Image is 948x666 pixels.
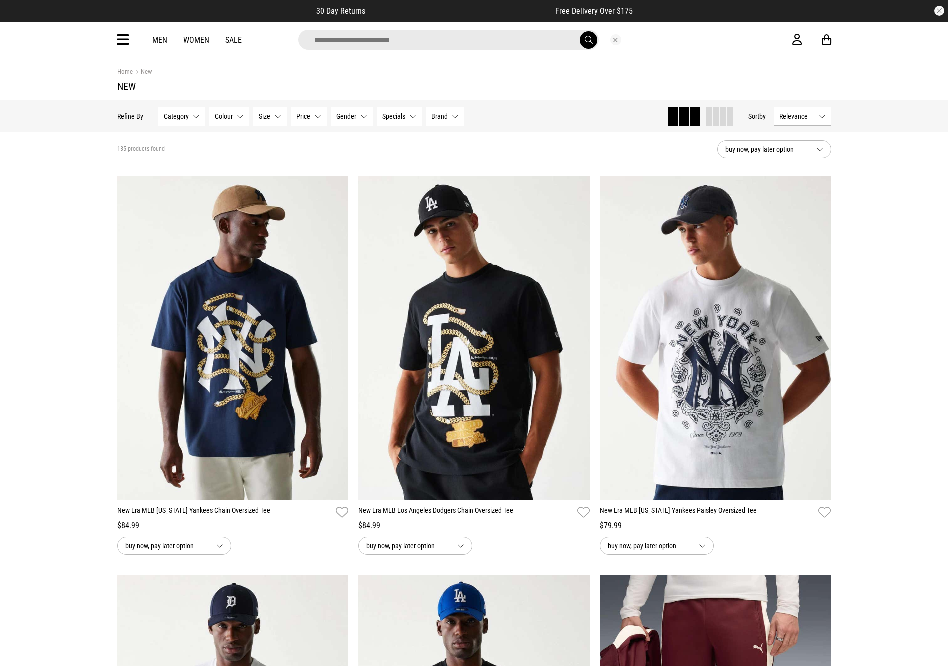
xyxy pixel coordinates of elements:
span: Size [259,112,270,120]
a: Sale [225,35,242,45]
a: New Era MLB [US_STATE] Yankees Chain Oversized Tee [117,505,332,520]
a: New [133,68,152,77]
h1: New [117,80,831,92]
a: Home [117,68,133,75]
a: New Era MLB [US_STATE] Yankees Paisley Oversized Tee [600,505,815,520]
button: Brand [426,107,464,126]
span: by [759,112,766,120]
img: New Era Mlb Los Angeles Dodgers Chain Oversized Tee in Black [358,176,590,500]
span: Gender [336,112,356,120]
button: Size [253,107,287,126]
button: Close search [610,34,621,45]
button: Specials [377,107,422,126]
div: $84.99 [358,520,590,532]
div: $84.99 [117,520,349,532]
span: buy now, pay later option [125,540,208,552]
button: buy now, pay later option [358,537,472,555]
button: buy now, pay later option [717,140,831,158]
span: 30 Day Returns [316,6,365,16]
span: Free Delivery Over $175 [555,6,633,16]
span: buy now, pay later option [608,540,691,552]
span: Price [296,112,310,120]
span: buy now, pay later option [725,143,808,155]
button: Colour [209,107,249,126]
button: buy now, pay later option [117,537,231,555]
button: Relevance [774,107,831,126]
span: Category [164,112,189,120]
a: Women [183,35,209,45]
span: buy now, pay later option [366,540,449,552]
a: Men [152,35,167,45]
img: New Era Mlb New York Yankees Chain Oversized Tee in Blue [117,176,349,500]
span: Specials [382,112,405,120]
iframe: Customer reviews powered by Trustpilot [385,6,535,16]
span: Relevance [779,112,815,120]
button: Gender [331,107,373,126]
div: $79.99 [600,520,831,532]
button: Price [291,107,327,126]
button: Sortby [748,110,766,122]
span: Colour [215,112,233,120]
img: New Era Mlb New York Yankees Paisley Oversized Tee in White [600,176,831,500]
p: Refine By [117,112,143,120]
span: 135 products found [117,145,165,153]
button: buy now, pay later option [600,537,714,555]
a: New Era MLB Los Angeles Dodgers Chain Oversized Tee [358,505,573,520]
span: Brand [431,112,448,120]
button: Category [158,107,205,126]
